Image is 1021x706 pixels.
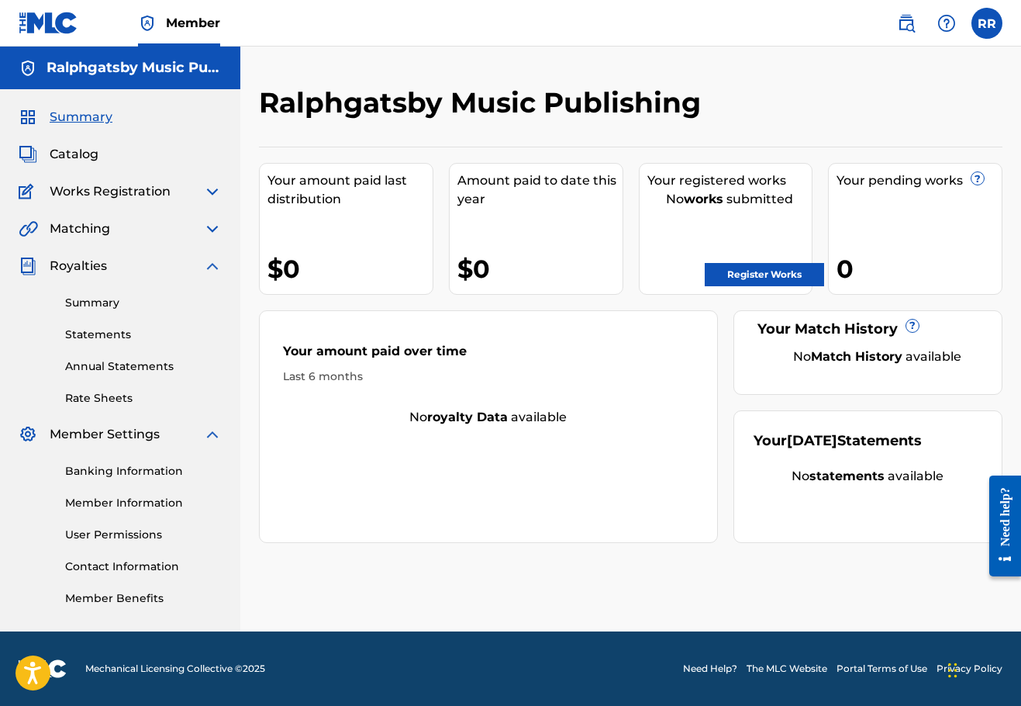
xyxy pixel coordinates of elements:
[65,358,222,375] a: Annual Statements
[267,251,433,286] div: $0
[259,85,709,120] h2: Ralphgatsby Music Publishing
[948,647,957,694] div: Drag
[267,171,433,209] div: Your amount paid last distribution
[166,14,220,32] span: Member
[906,320,919,332] span: ?
[65,590,222,607] a: Member Benefits
[47,59,222,77] h5: Ralphgatsby Music Publishing
[50,257,107,275] span: Royalties
[138,14,157,33] img: Top Rightsholder
[65,495,222,511] a: Member Information
[891,8,922,39] a: Public Search
[647,190,812,209] div: No submitted
[754,467,982,486] div: No available
[937,14,956,33] img: help
[65,327,222,343] a: Statements
[978,462,1021,590] iframe: Resource Center
[754,319,982,340] div: Your Match History
[19,659,67,678] img: logo
[65,295,222,311] a: Summary
[943,632,1021,706] iframe: Chat Widget
[19,108,112,126] a: SummarySummary
[936,662,1002,676] a: Privacy Policy
[50,425,160,444] span: Member Settings
[19,257,37,275] img: Royalties
[971,8,1002,39] div: User Menu
[836,662,927,676] a: Portal Terms of Use
[931,8,962,39] div: Help
[683,662,737,676] a: Need Help?
[705,263,824,286] a: Register Works
[19,145,98,164] a: CatalogCatalog
[773,348,982,366] div: No available
[203,220,222,238] img: expand
[50,220,110,238] span: Matching
[19,425,37,444] img: Member Settings
[19,12,78,34] img: MLC Logo
[747,662,827,676] a: The MLC Website
[283,369,694,385] div: Last 6 months
[787,432,837,449] span: [DATE]
[65,559,222,575] a: Contact Information
[754,431,922,452] div: Your Statements
[19,59,37,78] img: Accounts
[457,251,623,286] div: $0
[836,251,1002,286] div: 0
[203,182,222,201] img: expand
[65,390,222,407] a: Rate Sheets
[50,145,98,164] span: Catalog
[19,220,38,238] img: Matching
[203,425,222,444] img: expand
[50,108,112,126] span: Summary
[85,662,265,676] span: Mechanical Licensing Collective © 2025
[647,171,812,190] div: Your registered works
[19,108,37,126] img: Summary
[811,349,902,364] strong: Match History
[971,172,984,185] span: ?
[897,14,916,33] img: search
[65,463,222,479] a: Banking Information
[50,182,171,201] span: Works Registration
[809,469,885,483] strong: statements
[283,342,694,369] div: Your amount paid over time
[427,410,508,424] strong: royalty data
[684,192,723,206] strong: works
[203,257,222,275] img: expand
[836,171,1002,190] div: Your pending works
[19,182,39,201] img: Works Registration
[65,527,222,543] a: User Permissions
[457,171,623,209] div: Amount paid to date this year
[19,145,37,164] img: Catalog
[260,408,717,427] div: No available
